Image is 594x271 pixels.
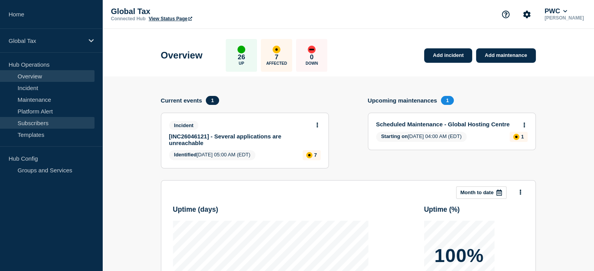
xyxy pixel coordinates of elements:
p: Global Tax [9,37,84,44]
button: PWC [543,7,569,15]
p: 7 [275,53,278,61]
div: down [308,46,316,53]
span: [DATE] 05:00 AM (EDT) [169,150,256,160]
a: Scheduled Maintenance - Global Hosting Centre [376,121,517,128]
p: Global Tax [111,7,267,16]
span: [DATE] 04:00 AM (EDT) [376,132,467,142]
h1: Overview [161,50,203,61]
p: Affected [266,61,287,66]
p: 26 [238,53,245,61]
p: Month to date [460,190,494,195]
p: Connected Hub [111,16,146,21]
h3: Uptime ( days ) [173,205,218,214]
p: Up [239,61,244,66]
a: Add maintenance [476,48,535,63]
p: 100% [434,246,484,265]
p: 7 [314,152,317,158]
span: Identified [174,152,197,158]
div: affected [306,152,312,158]
p: [PERSON_NAME] [543,15,585,21]
span: Incident [169,121,199,130]
a: [INC26046121] - Several applications are unreachable [169,133,310,146]
div: affected [273,46,280,53]
p: Down [305,61,318,66]
h4: Upcoming maintenances [368,97,437,104]
a: Add incident [424,48,472,63]
button: Month to date [456,186,507,199]
span: 1 [206,96,219,105]
div: affected [513,134,519,140]
span: Starting on [381,133,408,139]
button: Account settings [519,6,535,23]
a: View Status Page [149,16,192,21]
button: Support [498,6,514,23]
h3: Uptime ( % ) [424,205,460,214]
p: 1 [521,134,524,140]
p: 0 [310,53,314,61]
span: 1 [441,96,454,105]
div: up [237,46,245,53]
h4: Current events [161,97,202,104]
